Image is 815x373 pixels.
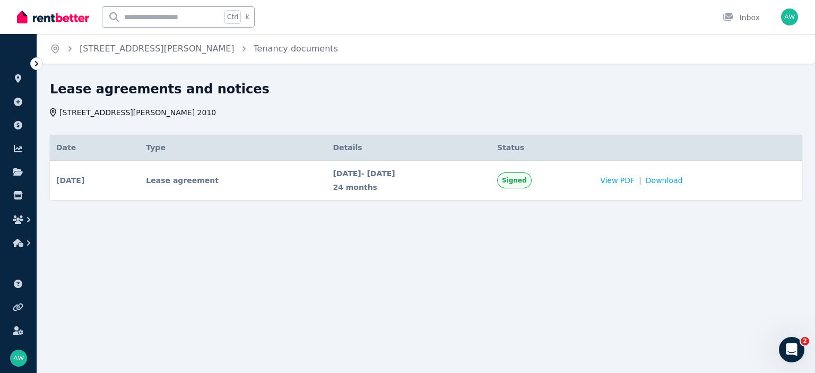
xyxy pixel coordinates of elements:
[56,175,84,186] span: [DATE]
[140,135,326,161] th: Type
[37,34,351,64] nav: Breadcrumb
[50,135,140,161] th: Date
[10,350,27,367] img: Andrew Wood
[600,175,635,186] span: View PDF
[639,175,641,186] span: |
[59,107,216,118] span: [STREET_ADDRESS][PERSON_NAME] 2010
[491,135,594,161] th: Status
[333,182,484,193] span: 24 months
[140,161,326,201] td: Lease agreement
[502,176,527,185] span: Signed
[245,13,249,21] span: k
[224,10,241,24] span: Ctrl
[333,168,484,179] span: [DATE] - [DATE]
[17,9,89,25] img: RentBetter
[646,175,683,186] span: Download
[779,337,804,362] iframe: Intercom live chat
[723,12,760,23] div: Inbox
[781,8,798,25] img: Andrew Wood
[801,337,809,345] span: 2
[326,135,491,161] th: Details
[80,44,235,54] a: [STREET_ADDRESS][PERSON_NAME]
[254,44,338,54] a: Tenancy documents
[50,81,270,98] h1: Lease agreements and notices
